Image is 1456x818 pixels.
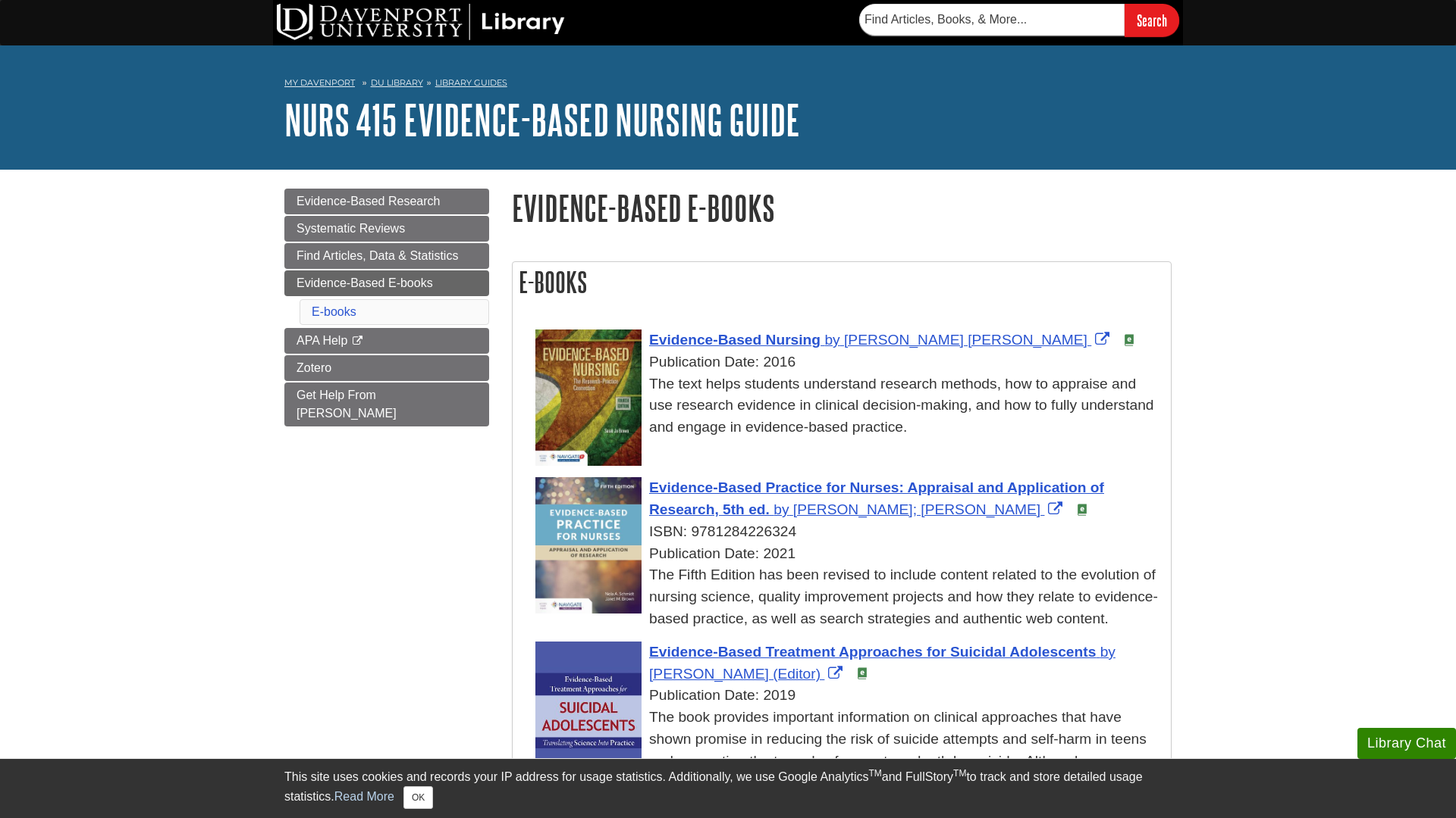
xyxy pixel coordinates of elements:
img: Cover Art [535,477,642,613]
a: Evidence-Based E-books [284,270,489,296]
h2: E-books [513,262,1171,302]
nav: breadcrumb [284,73,1172,97]
div: Publication Date: 2021 [535,543,1163,565]
form: Searches DU Library's articles, books, and more [859,4,1179,36]
a: DU Library [371,77,423,88]
a: Read More [334,790,394,803]
div: Publication Date: 2016 [535,351,1163,373]
span: Evidence-Based E-books [297,276,433,289]
img: Cover Art [535,642,642,801]
div: Guide Page Menu [284,189,489,426]
div: Publication Date: 2019 [535,685,1163,707]
span: [PERSON_NAME] (Editor) [649,666,821,682]
span: Zotero [297,361,331,374]
img: e-Book [856,667,868,679]
a: Find Articles, Data & Statistics [284,243,489,269]
a: My Davenport [284,76,355,89]
span: Systematic Reviews [297,222,405,235]
div: The text helps students understand research methods, how to appraise and use research evidence in... [535,373,1163,439]
a: Link opens in new window [649,332,1113,348]
span: Evidence-Based Research [297,195,440,208]
input: Search [1125,4,1179,36]
div: This site uses cookies and records your IP address for usage statistics. Additionally, we use Goo... [284,768,1172,809]
input: Find Articles, Books, & More... [859,4,1125,36]
span: Evidence-Based Treatment Approaches for Suicidal Adolescents [649,644,1096,660]
span: Evidence-Based Nursing [649,332,821,348]
span: [PERSON_NAME]; [PERSON_NAME] [793,501,1040,517]
a: APA Help [284,328,489,354]
span: by [1100,644,1116,660]
a: NURS 415 Evidence-Based Nursing Guide [284,96,800,143]
span: APA Help [297,334,347,347]
button: Library Chat [1357,728,1456,759]
span: Find Articles, Data & Statistics [297,249,458,262]
span: by [824,332,839,348]
a: E-books [312,305,356,318]
img: e-Book [1076,504,1088,516]
img: e-Book [1123,334,1135,346]
div: The Fifth Edition has been revised to include content related to the evolution of nursing science... [535,564,1163,629]
span: by [773,501,789,517]
a: Systematic Reviews [284,216,489,242]
span: Evidence-Based Practice for Nurses: Appraisal and Application of Research, 5th ed. [649,479,1104,517]
a: Zotero [284,355,489,381]
button: Close [403,786,433,809]
span: Get Help From [PERSON_NAME] [297,389,397,420]
i: This link opens in a new window [351,336,364,346]
sup: TM [868,768,881,779]
div: ISBN: 9781284226324 [535,521,1163,543]
a: Library Guides [435,77,507,88]
img: DU Library [277,4,565,40]
a: Link opens in new window [649,479,1104,517]
a: Get Help From [PERSON_NAME] [284,382,489,426]
sup: TM [953,768,966,779]
span: [PERSON_NAME] [PERSON_NAME] [844,332,1087,348]
a: Link opens in new window [649,644,1116,682]
h1: Evidence-Based E-books [512,189,1172,227]
a: Evidence-Based Research [284,189,489,214]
